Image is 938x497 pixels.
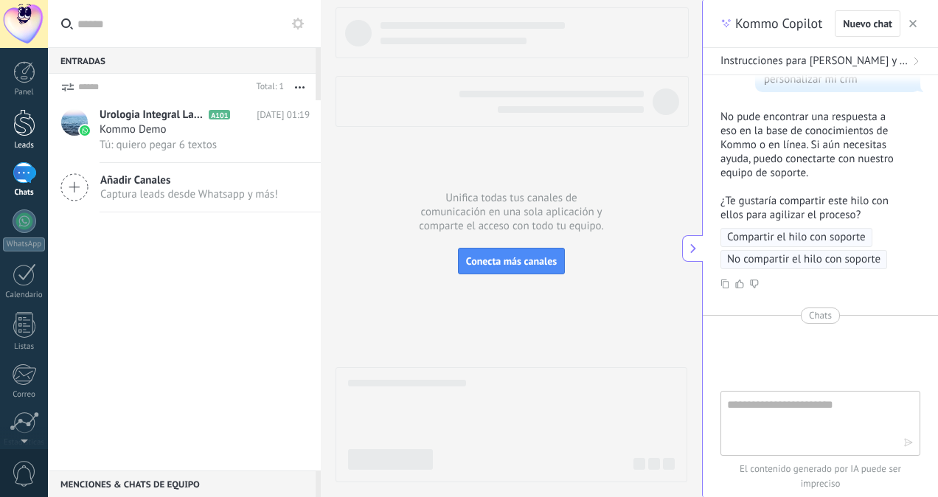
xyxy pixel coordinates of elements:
[466,254,557,268] span: Conecta más canales
[100,187,278,201] span: Captura leads desde Whatsapp y más!
[48,470,316,497] div: Menciones & Chats de equipo
[100,138,217,152] span: Tú: quiero pegar 6 textos
[843,18,892,29] span: Nuevo chat
[720,194,903,222] p: ¿Te gustaría compartir este hilo con ellos para agilizar el proceso?
[257,108,310,122] span: [DATE] 01:19
[80,125,90,136] img: icon
[209,110,230,119] span: A101
[703,48,938,75] button: Instrucciones para [PERSON_NAME] y personalizar CRM
[3,342,46,352] div: Listas
[100,173,278,187] span: Añadir Canales
[100,122,167,137] span: Kommo Demo
[727,252,880,267] span: No compartir el hilo con soporte
[809,308,832,323] span: Chats
[3,390,46,400] div: Correo
[100,108,206,122] span: Urologia Integral Laguna
[3,141,46,150] div: Leads
[720,54,909,69] span: Instrucciones para [PERSON_NAME] y personalizar CRM
[720,250,887,269] button: No compartir el hilo con soporte
[3,237,45,251] div: WhatsApp
[735,15,822,32] span: Kommo Copilot
[720,228,872,247] button: Compartir el hilo con soporte
[835,10,900,37] button: Nuevo chat
[3,88,46,97] div: Panel
[48,47,316,74] div: Entradas
[48,100,321,162] a: avatariconUrologia Integral LagunaA101[DATE] 01:19Kommo DemoTú: quiero pegar 6 textos
[458,248,565,274] button: Conecta más canales
[3,188,46,198] div: Chats
[720,462,920,491] span: El contenido generado por IA puede ser impreciso
[727,230,866,245] span: Compartir el hilo con soporte
[720,110,903,180] p: No pude encontrar una respuesta a eso en la base de conocimientos de Kommo o en línea. Si aún nec...
[251,80,284,94] div: Total: 1
[3,291,46,300] div: Calendario
[284,74,316,100] button: Más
